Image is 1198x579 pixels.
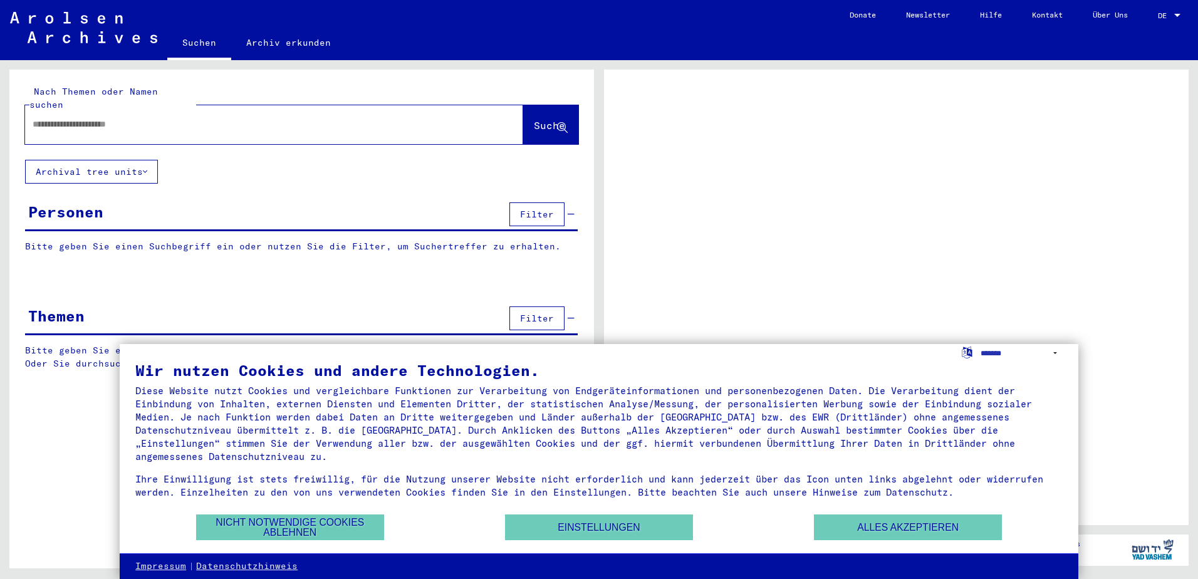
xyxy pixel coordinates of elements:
span: Filter [520,209,554,220]
button: Filter [509,306,565,330]
button: Archival tree units [25,160,158,184]
p: Bitte geben Sie einen Suchbegriff ein oder nutzen Sie die Filter, um Suchertreffer zu erhalten. O... [25,344,578,370]
button: Nicht notwendige Cookies ablehnen [196,514,384,540]
span: Filter [520,313,554,324]
button: Einstellungen [505,514,693,540]
div: Diese Website nutzt Cookies und vergleichbare Funktionen zur Verarbeitung von Endgeräteinformatio... [135,384,1063,463]
a: Suchen [167,28,231,60]
div: Personen [28,201,103,223]
img: yv_logo.png [1129,534,1176,565]
div: Wir nutzen Cookies und andere Technologien. [135,363,1063,378]
img: Arolsen_neg.svg [10,12,157,43]
mat-label: Nach Themen oder Namen suchen [29,86,158,110]
button: Alles akzeptieren [814,514,1002,540]
span: Suche [534,119,565,132]
a: Datenschutzhinweis [196,560,298,573]
button: Filter [509,202,565,226]
div: Themen [28,305,85,327]
select: Sprache auswählen [981,344,1063,362]
p: Bitte geben Sie einen Suchbegriff ein oder nutzen Sie die Filter, um Suchertreffer zu erhalten. [25,240,578,253]
span: DE [1158,11,1172,20]
label: Sprache auswählen [961,346,974,358]
a: Impressum [135,560,186,573]
div: Ihre Einwilligung ist stets freiwillig, für die Nutzung unserer Website nicht erforderlich und ka... [135,472,1063,499]
a: Archiv erkunden [231,28,346,58]
button: Suche [523,105,578,144]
